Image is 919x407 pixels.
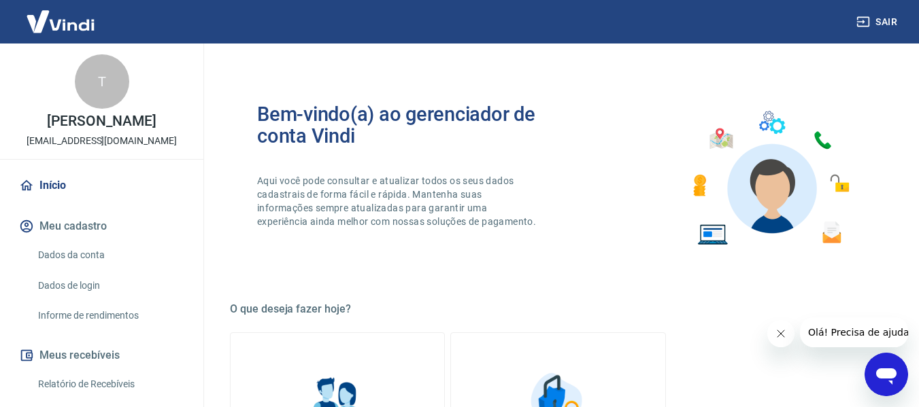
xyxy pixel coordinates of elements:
[230,302,886,316] h5: O que deseja fazer hoje?
[800,317,908,347] iframe: Mensagem da empresa
[16,211,187,241] button: Meu cadastro
[27,134,177,148] p: [EMAIL_ADDRESS][DOMAIN_NAME]
[47,114,156,128] p: [PERSON_NAME]
[33,302,187,330] a: Informe de rendimentos
[16,340,187,370] button: Meus recebíveis
[767,320,795,347] iframe: Fechar mensagem
[865,353,908,396] iframe: Botão para abrir a janela de mensagens
[681,103,859,253] img: Imagem de um avatar masculino com diversos icones exemplificando as funcionalidades do gerenciado...
[854,10,903,35] button: Sair
[257,174,539,228] p: Aqui você pode consultar e atualizar todos os seus dados cadastrais de forma fácil e rápida. Mant...
[16,171,187,200] a: Início
[16,1,105,42] img: Vindi
[33,241,187,269] a: Dados da conta
[8,10,114,20] span: Olá! Precisa de ajuda?
[75,54,129,109] div: T
[33,370,187,398] a: Relatório de Recebíveis
[257,103,558,147] h2: Bem-vindo(a) ao gerenciador de conta Vindi
[33,272,187,300] a: Dados de login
